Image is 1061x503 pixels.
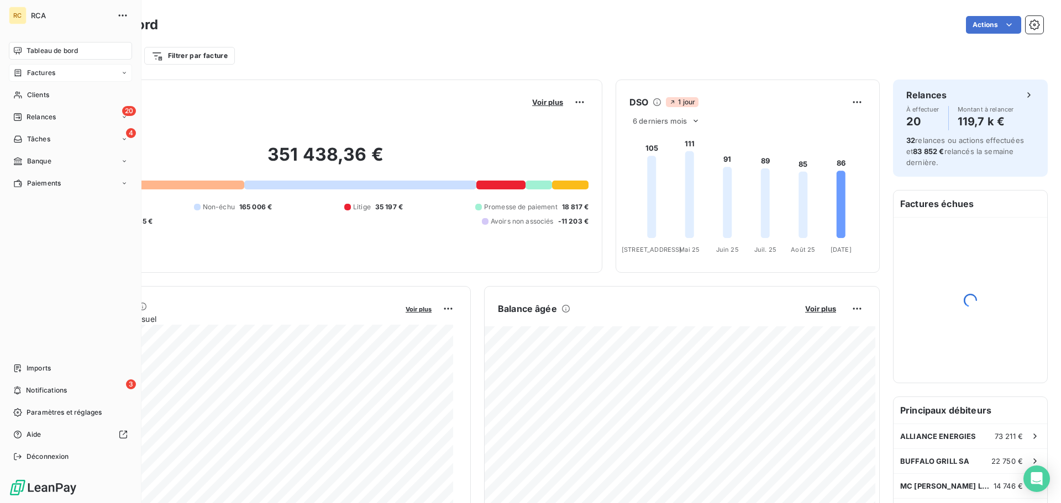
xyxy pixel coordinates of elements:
[906,106,939,113] span: À effectuer
[498,302,557,315] h6: Balance âgée
[913,147,944,156] span: 83 852 €
[27,134,50,144] span: Tâches
[900,457,969,465] span: BUFFALO GRILL SA
[802,304,839,314] button: Voir plus
[532,98,563,107] span: Voir plus
[622,246,681,253] tspan: [STREET_ADDRESS]
[126,128,136,138] span: 4
[62,313,398,325] span: Chiffre d'affaires mensuel
[122,106,136,116] span: 20
[805,304,836,313] span: Voir plus
[995,432,1023,441] span: 73 211 €
[491,216,554,226] span: Avoirs non associés
[958,113,1014,130] h4: 119,7 k €
[906,88,947,102] h6: Relances
[31,11,111,20] span: RCA
[754,246,776,253] tspan: Juil. 25
[27,363,51,373] span: Imports
[958,106,1014,113] span: Montant à relancer
[716,246,739,253] tspan: Juin 25
[9,479,77,496] img: Logo LeanPay
[529,97,566,107] button: Voir plus
[629,96,648,109] h6: DSO
[239,202,272,212] span: 165 006 €
[1023,465,1050,492] div: Open Intercom Messenger
[375,202,403,212] span: 35 197 €
[966,16,1021,34] button: Actions
[27,452,69,462] span: Déconnexion
[894,190,1047,217] h6: Factures échues
[27,112,56,122] span: Relances
[831,246,852,253] tspan: [DATE]
[27,90,49,100] span: Clients
[679,246,700,253] tspan: Mai 25
[906,136,1024,167] span: relances ou actions effectuées et relancés la semaine dernière.
[27,430,41,440] span: Aide
[900,481,994,490] span: MC [PERSON_NAME] LA RICAMARIE
[906,113,939,130] h4: 20
[9,426,132,443] a: Aide
[991,457,1023,465] span: 22 750 €
[27,46,78,56] span: Tableau de bord
[27,156,51,166] span: Banque
[484,202,558,212] span: Promesse de paiement
[27,407,102,417] span: Paramètres et réglages
[994,481,1023,490] span: 14 746 €
[144,47,235,65] button: Filtrer par facture
[27,68,55,78] span: Factures
[402,304,435,314] button: Voir plus
[900,432,976,441] span: ALLIANCE ENERGIES
[666,97,698,107] span: 1 jour
[203,202,235,212] span: Non-échu
[791,246,815,253] tspan: Août 25
[894,397,1047,423] h6: Principaux débiteurs
[406,305,432,313] span: Voir plus
[126,379,136,389] span: 3
[353,202,371,212] span: Litige
[62,144,589,177] h2: 351 438,36 €
[558,216,589,226] span: -11 203 €
[9,7,27,24] div: RC
[27,178,61,188] span: Paiements
[562,202,589,212] span: 18 817 €
[906,136,915,145] span: 32
[26,385,67,395] span: Notifications
[633,117,687,125] span: 6 derniers mois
